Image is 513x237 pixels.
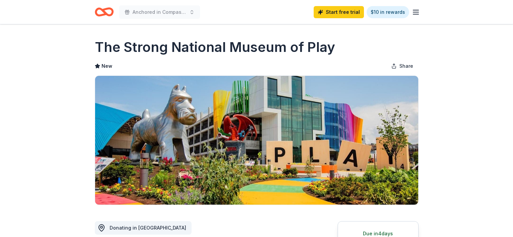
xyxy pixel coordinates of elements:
a: Start free trial [314,6,364,18]
span: Anchored in Compassion: From Trauma to Triumph [133,8,187,16]
h1: The Strong National Museum of Play [95,38,335,57]
a: Home [95,4,114,20]
img: Image for The Strong National Museum of Play [95,76,418,205]
button: Share [386,59,419,73]
span: Donating in [GEOGRAPHIC_DATA] [110,225,186,231]
a: $10 in rewards [367,6,409,18]
span: Share [399,62,413,70]
span: New [102,62,112,70]
button: Anchored in Compassion: From Trauma to Triumph [119,5,200,19]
